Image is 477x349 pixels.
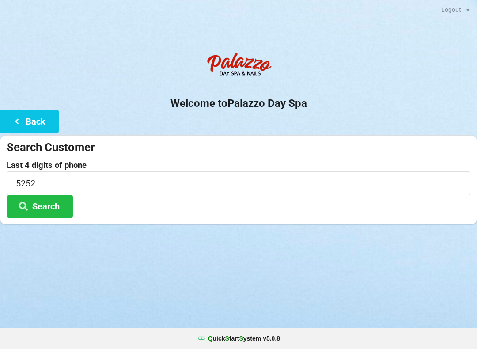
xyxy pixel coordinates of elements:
b: uick tart ystem v 5.0.8 [208,334,280,343]
button: Search [7,195,73,218]
span: Q [208,335,213,342]
img: PalazzoDaySpaNails-Logo.png [203,48,274,83]
label: Last 4 digits of phone [7,161,470,170]
img: favicon.ico [197,334,206,343]
span: S [225,335,229,342]
input: 0000 [7,171,470,195]
div: Search Customer [7,140,470,155]
div: Logout [441,7,461,13]
span: S [239,335,243,342]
